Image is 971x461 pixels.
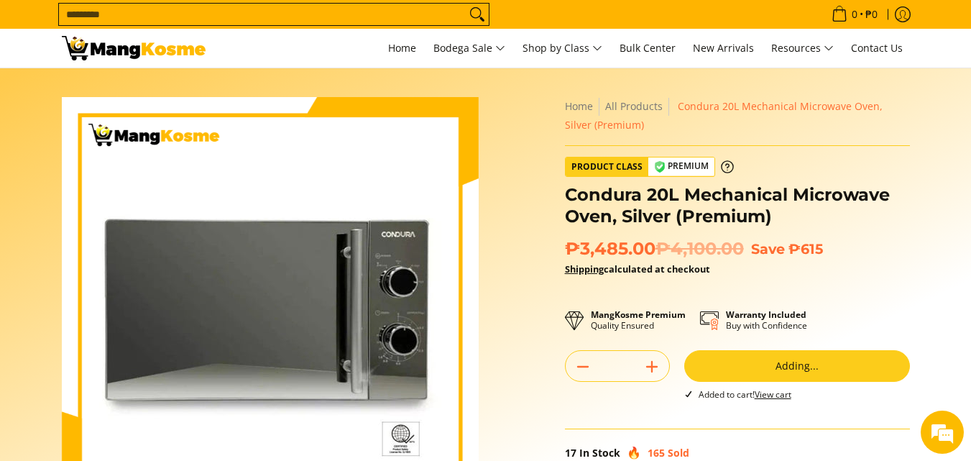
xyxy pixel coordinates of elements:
[566,158,648,176] span: Product Class
[565,157,734,177] a: Product Class Premium
[686,29,761,68] a: New Arrivals
[788,240,823,257] span: ₱615
[565,97,910,134] nav: Breadcrumbs
[565,184,910,227] h1: Condura 20L Mechanical Microwave Oven, Silver (Premium)
[565,263,710,275] strong: calculated at checkout
[62,36,206,60] img: Buy Condura 20L Premium Mechanical Microwave Oven-Silver l Mang Kosme
[850,9,860,19] span: 0
[605,99,663,113] a: All Products
[844,29,910,68] a: Contact Us
[827,6,882,22] span: •
[648,158,714,175] span: Premium
[648,446,665,460] span: 165
[612,29,683,68] a: Bulk Center
[591,309,686,331] p: Quality Ensured
[851,41,903,55] span: Contact Us
[565,99,593,113] a: Home
[565,446,576,460] span: 17
[771,40,834,58] span: Resources
[381,29,423,68] a: Home
[388,41,416,55] span: Home
[654,161,666,173] img: premium-badge-icon.webp
[684,350,910,382] button: Adding...
[635,355,669,378] button: Add
[668,446,689,460] span: Sold
[863,9,880,19] span: ₱0
[565,263,604,275] a: Shipping
[566,355,600,378] button: Subtract
[751,240,785,257] span: Save
[433,40,505,58] span: Bodega Sale
[220,29,910,68] nav: Main Menu
[764,29,841,68] a: Resources
[565,238,744,260] span: ₱3,485.00
[591,309,686,321] strong: MangKosme Premium
[726,309,807,331] p: Buy with Confidence
[655,238,744,260] del: ₱4,100.00
[699,388,791,401] span: Added to cart!
[565,99,883,132] span: Condura 20L Mechanical Microwave Oven, Silver (Premium)
[693,41,754,55] span: New Arrivals
[726,309,806,321] strong: Warranty Included
[515,29,609,68] a: Shop by Class
[620,41,676,55] span: Bulk Center
[523,40,602,58] span: Shop by Class
[755,388,791,401] a: View cart
[426,29,512,68] a: Bodega Sale
[579,446,620,460] span: In Stock
[466,4,489,25] button: Search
